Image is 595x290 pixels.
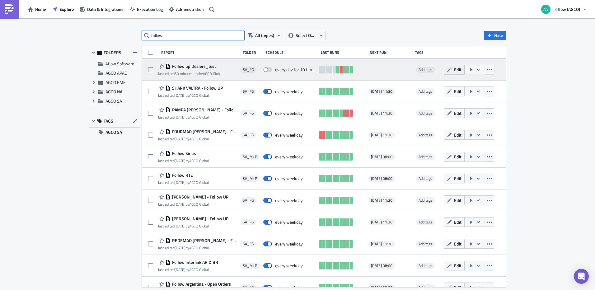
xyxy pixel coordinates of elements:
button: Home [25,4,49,14]
button: Edit [444,65,465,74]
span: FOURMAQ MASSEY - Follow UP [171,129,237,134]
span: AGCO SA [105,98,122,104]
span: PAMPA MASSEY - Follow UP [171,107,237,113]
span: Add tags [416,197,435,203]
div: Report [161,50,240,55]
div: every day for 10 times [275,67,316,72]
button: Data & Integrations [77,4,127,14]
span: Add tags [419,263,432,269]
div: last edited by AGCO Global [158,137,237,141]
span: Add tags [416,241,435,247]
span: Follow up Dealers_test [171,63,216,69]
span: [DATE] 11:30 [371,111,392,116]
button: Explore [49,4,77,14]
span: [DATE] 11:30 [371,241,392,246]
button: Edit [444,195,465,205]
span: Add tags [419,88,432,94]
button: Edit [444,108,465,118]
span: Add tags [416,175,435,182]
span: Add tags [419,175,432,181]
span: SA_FG [243,111,254,116]
span: [DATE] 08:00 [371,176,392,181]
div: last edited by AGCO Global [158,93,223,98]
button: AGCO SA [89,128,140,137]
span: SA_FG [243,133,254,138]
div: every weekday [275,132,303,138]
span: [DATE] 11:30 [371,89,392,94]
span: 4flow (AGCO) [555,6,580,12]
button: 4flow (AGCO) [537,2,590,16]
div: Schedule [265,50,318,55]
span: Edit [454,241,461,247]
div: Folder [243,50,262,55]
button: New [484,31,506,40]
span: Edit [454,219,461,225]
div: every weekday [275,110,303,116]
span: SHARK VALTRA - Follow UP [171,85,223,91]
div: last edited by AGCO Global [158,224,228,228]
div: every weekday [275,154,303,160]
button: Edit [444,130,465,140]
span: [DATE] 08:00 [371,285,392,290]
span: SA_FG [243,198,254,203]
img: Avatar [541,4,551,15]
time: 2025-09-09T18:02:36Z [175,158,185,164]
span: Data & Integrations [87,6,124,12]
span: AGCO NA [105,88,122,95]
span: SA_M+P [243,154,257,159]
div: last edited by AGCO Global [158,158,209,163]
span: Add tags [416,219,435,225]
span: TAGS [104,118,113,124]
span: AGCO APAC [105,70,127,76]
button: Edit [444,87,465,96]
span: REDEMAQ MASSEY - Follow UP [171,238,237,243]
button: Edit [444,261,465,270]
div: every weekday [275,219,303,225]
span: Add tags [416,88,435,95]
span: DISMA MASSEY - Follow UP [171,216,228,222]
button: Edit [444,217,465,227]
div: Last Runs [321,50,367,55]
span: Add tags [419,67,432,72]
span: SA_FG [243,241,254,246]
span: Home [35,6,46,12]
span: All (types) [255,32,274,39]
span: [DATE] 08:00 [371,154,392,159]
time: 2025-08-21T12:44:46Z [175,267,185,273]
span: [DATE] 08:00 [371,263,392,268]
span: AGCO SA [105,128,122,137]
div: Next Run [370,50,412,55]
span: Follow Interlink AR & BR [171,260,218,265]
span: Edit [454,262,461,269]
span: Add tags [416,132,435,138]
time: 2025-09-05T12:44:22Z [175,180,185,185]
button: Execution Log [127,4,166,14]
span: Edit [454,175,461,182]
time: 2025-09-23T11:18:53Z [175,114,185,120]
span: Edit [454,66,461,73]
span: SA_FG [243,89,254,94]
span: Edit [454,197,461,203]
span: SA_M+P [243,176,257,181]
span: [DATE] 11:30 [371,198,392,203]
button: Edit [444,152,465,161]
time: 2025-09-23T11:16:23Z [175,245,185,251]
span: Administration [176,6,204,12]
time: 2025-09-29T16:14:49Z [175,71,199,77]
span: Add tags [419,241,432,247]
span: Add tags [416,154,435,160]
div: every weekday [275,241,303,247]
span: Select Owner [296,32,316,39]
span: Edit [454,153,461,160]
div: Tags [415,50,441,55]
span: Add tags [419,154,432,160]
span: SA_FG [243,67,254,72]
time: 2025-09-23T11:18:33Z [175,136,185,142]
div: every weekday [275,198,303,203]
span: Add tags [419,110,432,116]
a: Administration [166,4,207,14]
div: every weekday [275,176,303,181]
img: PushMetrics [4,4,14,14]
